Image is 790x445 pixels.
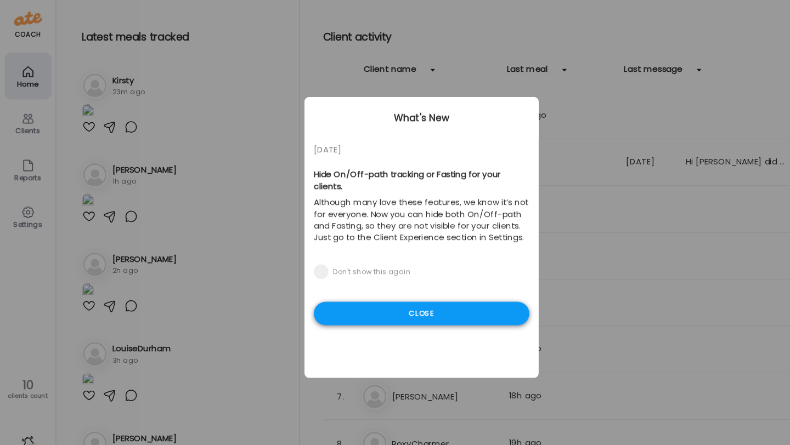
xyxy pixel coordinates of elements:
[294,182,496,230] p: Although many love these features, we know it’s not for everyone. Now you can hide both On/Off-pa...
[312,250,385,259] div: Don't show this again
[294,283,496,305] div: Close
[294,158,469,180] b: Hide On/Off-path tracking or Fasting for your clients.
[294,134,496,147] div: [DATE]
[285,104,505,117] div: What's New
